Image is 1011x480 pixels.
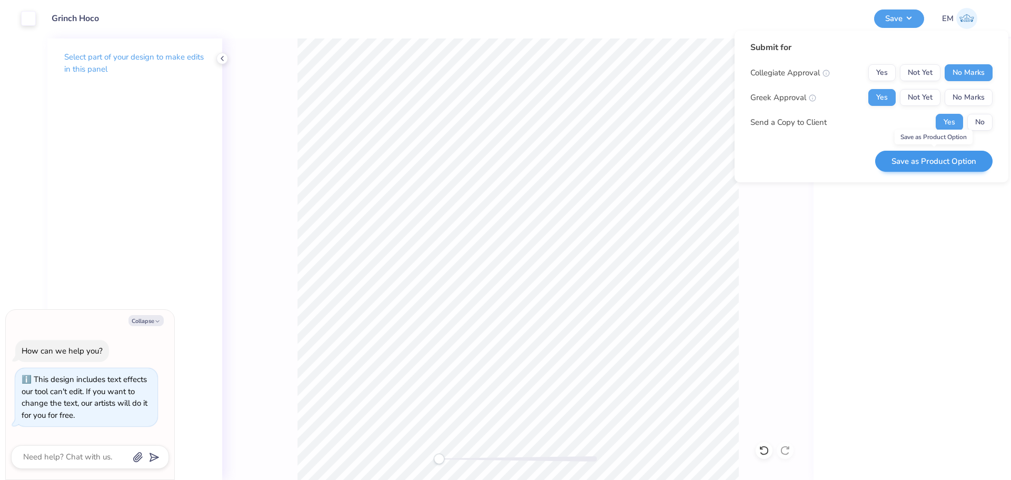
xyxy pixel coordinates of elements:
button: No Marks [945,89,993,106]
button: Yes [868,89,896,106]
div: Collegiate Approval [750,67,830,79]
a: EM [937,8,982,29]
button: No Marks [945,64,993,81]
div: Save as Product Option [895,130,973,144]
div: How can we help you? [22,346,103,356]
button: Save [874,9,924,28]
div: Submit for [750,41,993,54]
div: Send a Copy to Client [750,116,827,129]
button: Collapse [128,315,164,326]
div: Greek Approval [750,92,816,104]
button: Not Yet [900,64,940,81]
button: Yes [936,114,963,131]
input: Untitled Design [44,8,121,29]
span: EM [942,13,954,25]
img: Emily Mcclelland [956,8,977,29]
p: Select part of your design to make edits in this panel [64,51,205,75]
button: Yes [868,64,896,81]
button: No [967,114,993,131]
div: This design includes text effects our tool can't edit. If you want to change the text, our artist... [22,374,147,420]
button: Save as Product Option [875,151,993,172]
button: Not Yet [900,89,940,106]
div: Accessibility label [434,454,444,464]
